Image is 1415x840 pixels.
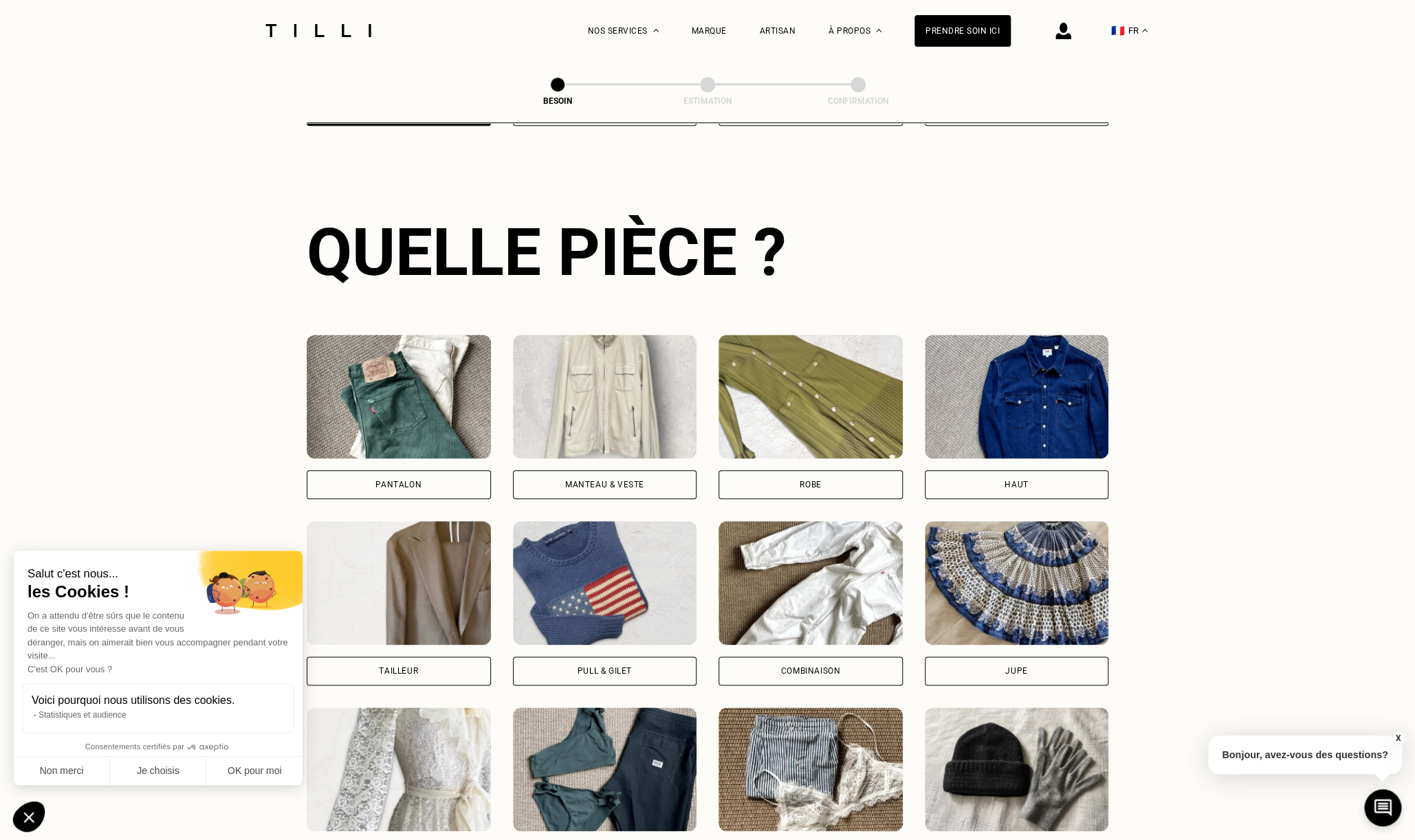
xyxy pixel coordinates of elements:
div: Combinaison [780,667,840,675]
div: Jupe [1005,667,1027,675]
img: Tilli retouche votre Robe de mariée [307,707,491,831]
img: Menu déroulant à propos [876,29,881,32]
div: Estimation [639,96,776,106]
img: Tilli retouche votre Combinaison [719,521,903,645]
img: Tilli retouche votre Manteau & Veste [513,335,697,458]
div: Haut [1005,480,1028,489]
img: icône connexion [1055,23,1071,39]
div: Pull & gilet [578,667,632,675]
div: Tailleur [379,667,418,675]
p: Bonjour, avez-vous des questions? [1208,736,1402,774]
img: Tilli retouche votre Accessoires [925,707,1109,831]
img: menu déroulant [1142,29,1148,32]
img: Tilli retouche votre Robe [719,335,903,458]
div: Quelle pièce ? [307,214,1108,291]
img: Tilli retouche votre Haut [925,335,1109,458]
div: Besoin [489,96,626,106]
img: Tilli retouche votre Tailleur [307,521,491,645]
a: Prendre soin ici [914,15,1011,47]
div: Confirmation [789,96,927,106]
span: 🇫🇷 [1111,24,1125,37]
a: Artisan [760,26,796,36]
img: Tilli retouche votre Pantalon [307,335,491,458]
img: Menu déroulant [653,29,659,32]
img: Tilli retouche votre Lingerie [719,707,903,831]
div: Robe [800,480,821,489]
div: Pantalon [375,480,421,489]
div: Manteau & Veste [565,480,644,489]
img: Logo du service de couturière Tilli [261,24,376,37]
img: Tilli retouche votre Jupe [925,521,1109,645]
img: Tilli retouche votre Maillot de bain [513,707,697,831]
button: X [1391,731,1405,746]
a: Marque [692,26,727,36]
img: Tilli retouche votre Pull & gilet [513,521,697,645]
